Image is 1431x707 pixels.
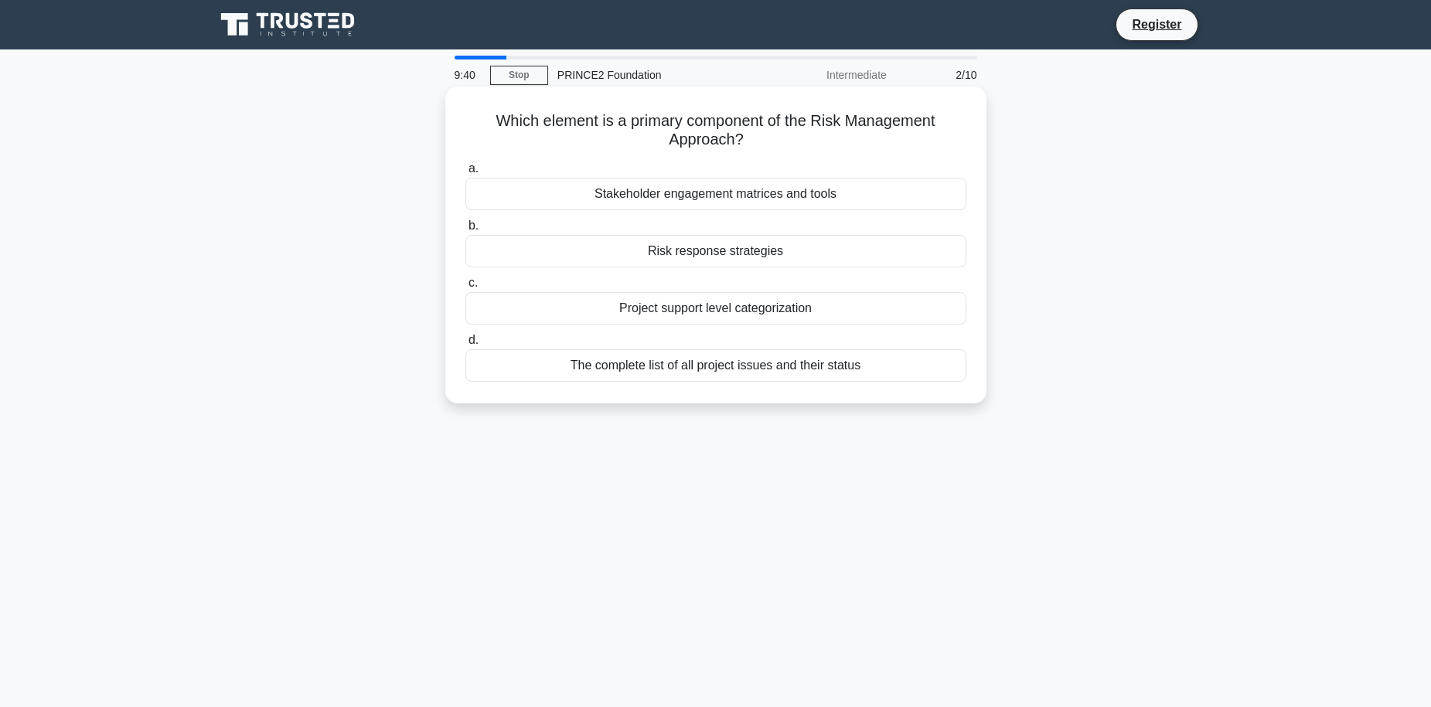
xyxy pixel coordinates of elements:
[468,219,479,232] span: b.
[465,292,966,325] div: Project support level categorization
[896,59,986,90] div: 2/10
[468,333,479,346] span: d.
[445,59,490,90] div: 9:40
[465,235,966,267] div: Risk response strategies
[465,178,966,210] div: Stakeholder engagement matrices and tools
[548,59,761,90] div: PRINCE2 Foundation
[1123,15,1191,34] a: Register
[761,59,896,90] div: Intermediate
[468,161,479,175] span: a.
[464,111,968,150] h5: Which element is a primary component of the Risk Management Approach?
[468,276,478,289] span: c.
[465,349,966,382] div: The complete list of all project issues and their status
[490,66,548,85] a: Stop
